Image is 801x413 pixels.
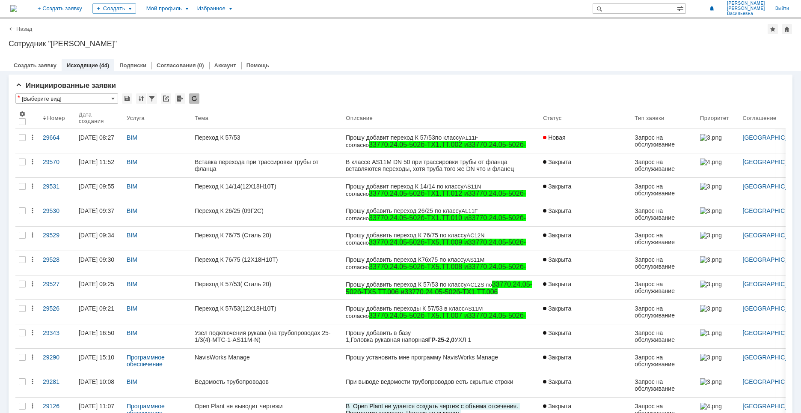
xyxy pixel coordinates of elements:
[75,227,123,251] a: [DATE] 09:34
[540,153,631,177] a: Закрыта
[119,0,122,7] span: L
[127,159,137,165] a: BIM
[43,281,72,287] div: 29527
[43,159,72,165] div: 29570
[39,324,75,348] a: 29343
[635,256,693,270] div: Запрос на обслуживание
[39,251,75,275] a: 29528
[195,256,339,263] div: Переход К 76/75 (12Х18Н10Т)
[543,305,571,312] span: Закрыта
[29,354,36,361] div: Действия
[191,275,342,299] a: Переход К 57/53( Сталь 20)
[39,373,75,397] a: 29281
[700,378,721,385] img: 3.png
[79,378,114,385] div: [DATE] 10:08
[677,4,685,12] span: Расширенный поиск
[29,305,36,312] div: Действия
[75,275,123,299] a: [DATE] 09:25
[631,107,697,129] th: Тип заявки
[743,115,777,121] div: Соглашение
[700,305,721,312] img: 3.png
[540,227,631,251] a: Закрыта
[43,305,72,312] div: 29526
[79,232,114,239] div: [DATE] 09:34
[121,0,125,7] span: A
[79,256,114,263] div: [DATE] 09:30
[191,373,342,397] a: Ведомость трубопроводов
[191,251,342,275] a: Переход К 76/75 (12Х18Н10Т)
[29,378,36,385] div: Действия
[127,354,166,368] a: Программное обеспечение
[147,93,157,104] div: Фильтрация...
[195,329,339,343] div: Узел подключения рукава (на трубопроводах 25-1/3(4)-МТС-1-AS11M-N)
[43,256,72,263] div: 29528
[540,251,631,275] a: Закрыта
[39,227,75,251] a: 29529
[631,227,697,251] a: Запрос на обслуживание
[79,207,114,214] div: [DATE] 09:37
[540,349,631,373] a: Закрыта
[132,0,135,7] span: 2
[79,111,113,124] div: Дата создания
[543,354,571,361] span: Закрыта
[29,207,36,214] div: Действия
[543,281,571,287] span: Закрыта
[24,7,43,14] a: 29061
[79,281,114,287] div: [DATE] 09:25
[99,62,109,69] div: (44)
[121,1,135,7] span: AС12
[700,115,729,121] div: Приоритет
[543,256,571,263] span: Закрыта
[631,349,697,373] a: Запрос на обслуживание
[127,183,137,190] a: BIM
[697,129,739,153] a: 3.png
[195,159,339,172] div: Вставка перехода при трассировки трубы от фланца
[195,134,339,141] div: Переход К 57/53
[125,0,128,7] span: С
[635,378,693,392] div: Запрос на обслуживание
[129,0,132,7] span: 1
[543,329,571,336] span: Закрыта
[127,305,137,312] a: BIM
[543,232,571,239] span: Закрыта
[631,178,697,202] a: Запрос на обслуживание
[635,159,693,172] div: Запрос на обслуживание
[39,107,75,129] th: Номер
[47,115,65,121] div: Номер
[540,373,631,397] a: Закрыта
[10,5,17,12] a: Перейти на домашнюю страницу
[346,115,373,121] div: Описание
[700,256,721,263] img: 3.png
[543,159,571,165] span: Закрыта
[697,324,739,348] a: 1.png
[9,39,792,48] div: Сотрудник "[PERSON_NAME]"
[75,300,123,324] a: [DATE] 09:21
[697,227,739,251] a: 3.png
[195,207,339,214] div: Переход К 26/25 (09Г2С)
[631,129,697,153] a: Запрос на обслуживание
[14,62,56,69] a: Создать заявку
[768,24,778,34] div: Добавить в избранное
[635,232,693,245] div: Запрос на обслуживание
[631,373,697,397] a: Запрос на обслуживание
[191,153,342,177] a: Вставка перехода при трассировки трубы от фланца
[631,300,697,324] a: Запрос на обслуживание
[175,93,185,104] div: Экспорт списка
[540,202,631,226] a: Закрыта
[83,7,109,14] strong: ГР-25-2,0
[697,275,739,299] a: 3.png
[79,134,114,141] div: [DATE] 08:27
[124,0,128,7] span: S
[195,115,208,121] div: Тема
[700,232,721,239] img: 3.png
[16,26,32,32] a: Назад
[191,129,342,153] a: Переход К 57/53
[75,324,123,348] a: [DATE] 16:50
[197,62,204,69] div: (0)
[635,354,693,368] div: Запрос на обслуживание
[631,251,697,275] a: Запрос на обслуживание
[195,305,339,312] div: Переход К 57/53(12Х18Н10Т)
[543,378,571,385] span: Закрыта
[128,0,131,7] span: 1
